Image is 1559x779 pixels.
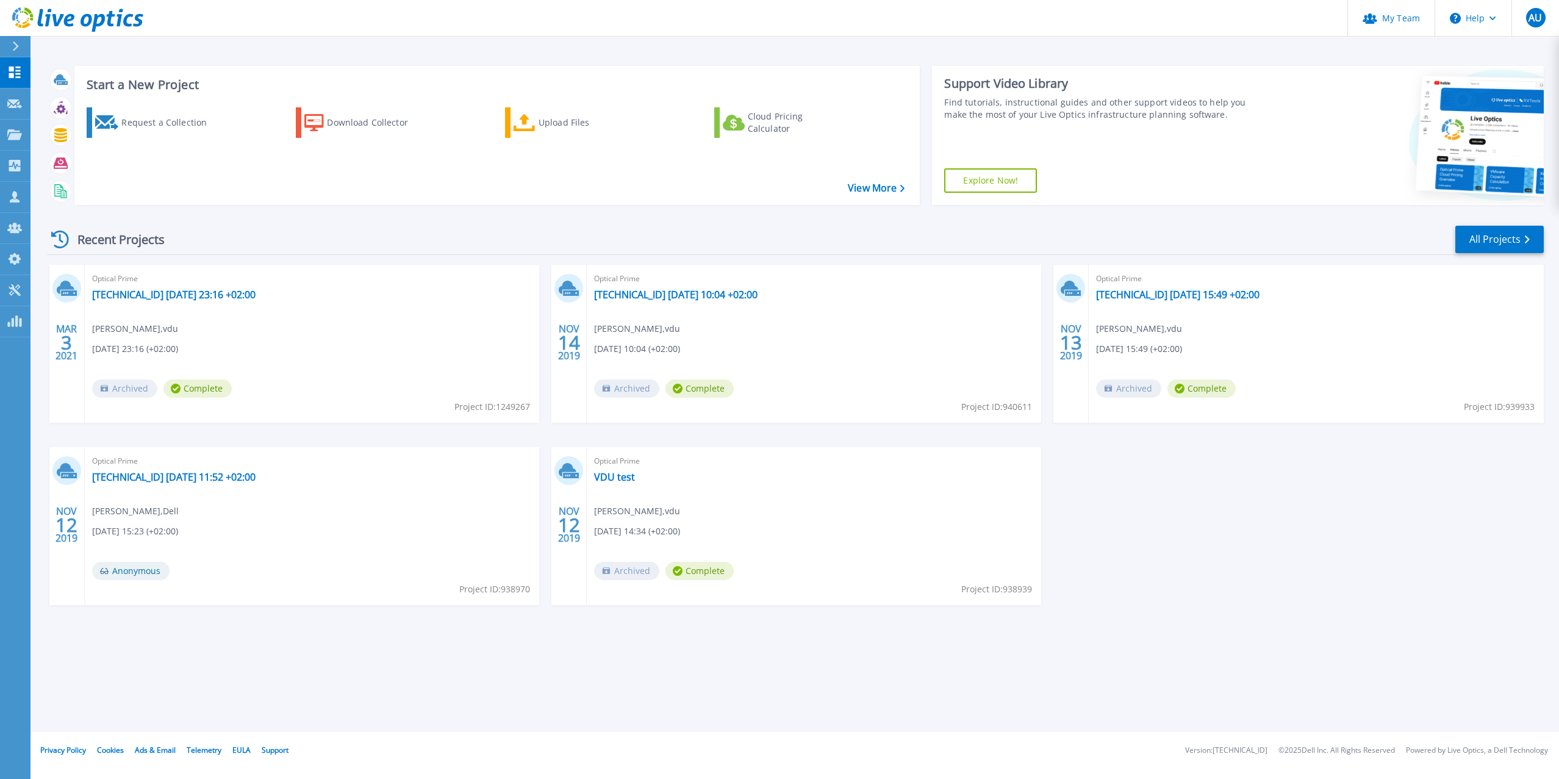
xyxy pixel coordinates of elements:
span: Project ID: 938970 [459,583,530,596]
span: [PERSON_NAME] , vdu [92,322,178,336]
span: Complete [665,562,734,580]
span: Archived [92,379,157,398]
span: Archived [594,562,659,580]
div: Cloud Pricing Calculator [748,110,845,135]
a: Telemetry [187,745,221,755]
a: Support [262,745,289,755]
div: NOV 2019 [557,320,581,365]
span: Archived [1096,379,1161,398]
a: Request a Collection [87,107,223,138]
span: Anonymous [92,562,170,580]
span: Project ID: 939933 [1464,400,1535,414]
div: NOV 2019 [557,503,581,547]
a: [TECHNICAL_ID] [DATE] 11:52 +02:00 [92,471,256,483]
a: Download Collector [296,107,432,138]
span: [PERSON_NAME] , Dell [92,504,179,518]
span: 12 [56,520,77,530]
span: Optical Prime [92,454,532,468]
a: EULA [232,745,251,755]
span: [PERSON_NAME] , vdu [1096,322,1182,336]
li: Version: [TECHNICAL_ID] [1185,747,1267,755]
span: Optical Prime [594,454,1034,468]
div: MAR 2021 [55,320,78,365]
span: Complete [665,379,734,398]
span: [DATE] 10:04 (+02:00) [594,342,680,356]
span: [PERSON_NAME] , vdu [594,322,680,336]
span: AU [1529,13,1542,23]
div: Support Video Library [944,76,1260,92]
li: Powered by Live Optics, a Dell Technology [1406,747,1548,755]
span: Project ID: 1249267 [454,400,530,414]
span: Project ID: 938939 [961,583,1032,596]
h3: Start a New Project [87,78,905,92]
span: 14 [558,337,580,348]
div: NOV 2019 [55,503,78,547]
span: 12 [558,520,580,530]
a: Upload Files [505,107,641,138]
span: [PERSON_NAME] , vdu [594,504,680,518]
span: Optical Prime [1096,272,1536,285]
span: Optical Prime [594,272,1034,285]
a: All Projects [1455,226,1544,253]
span: Archived [594,379,659,398]
a: Cloud Pricing Calculator [714,107,850,138]
a: Cookies [97,745,124,755]
div: Upload Files [539,110,636,135]
div: Recent Projects [47,224,181,254]
a: [TECHNICAL_ID] [DATE] 15:49 +02:00 [1096,289,1260,301]
div: Find tutorials, instructional guides and other support videos to help you make the most of your L... [944,96,1260,121]
span: Project ID: 940611 [961,400,1032,414]
span: [DATE] 15:23 (+02:00) [92,525,178,538]
a: Ads & Email [135,745,176,755]
span: Optical Prime [92,272,532,285]
a: [TECHNICAL_ID] [DATE] 10:04 +02:00 [594,289,758,301]
div: Download Collector [327,110,425,135]
span: Complete [163,379,232,398]
span: 13 [1060,337,1082,348]
a: Privacy Policy [40,745,86,755]
div: Request a Collection [121,110,219,135]
span: [DATE] 23:16 (+02:00) [92,342,178,356]
li: © 2025 Dell Inc. All Rights Reserved [1278,747,1395,755]
a: View More [848,182,905,194]
a: [TECHNICAL_ID] [DATE] 23:16 +02:00 [92,289,256,301]
span: Complete [1167,379,1236,398]
span: 3 [61,337,72,348]
span: [DATE] 15:49 (+02:00) [1096,342,1182,356]
a: VDU test [594,471,635,483]
div: NOV 2019 [1059,320,1083,365]
a: Explore Now! [944,168,1037,193]
span: [DATE] 14:34 (+02:00) [594,525,680,538]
